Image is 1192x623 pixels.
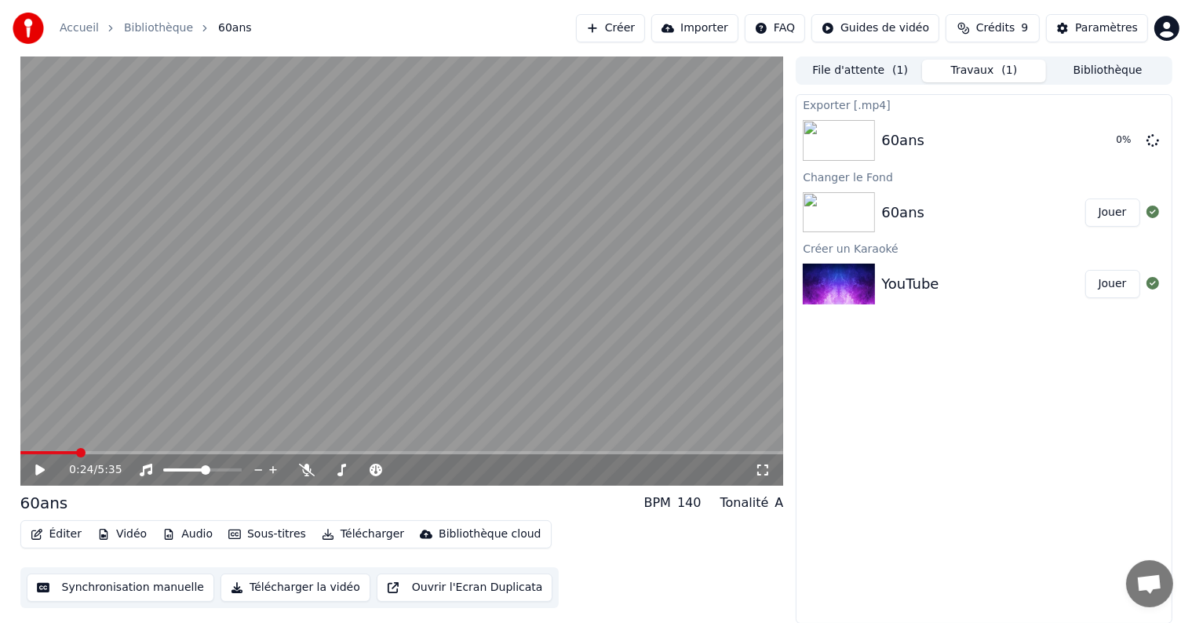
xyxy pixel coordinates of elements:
button: Bibliothèque [1046,60,1170,82]
button: Paramètres [1046,14,1148,42]
span: 9 [1021,20,1028,36]
button: Sous-titres [222,523,312,545]
div: 140 [677,494,702,512]
button: Synchronisation manuelle [27,574,215,602]
div: 60ans [20,492,68,514]
span: 5:35 [97,462,122,478]
button: Vidéo [91,523,153,545]
button: Créer [576,14,645,42]
div: Tonalité [720,494,769,512]
button: Ouvrir l'Ecran Duplicata [377,574,553,602]
button: Éditer [24,523,88,545]
a: Bibliothèque [124,20,193,36]
button: Crédits9 [946,14,1040,42]
span: 0:24 [69,462,93,478]
button: Travaux [922,60,1046,82]
button: Guides de vidéo [811,14,939,42]
span: Crédits [976,20,1015,36]
div: A [775,494,783,512]
nav: breadcrumb [60,20,252,36]
img: youka [13,13,44,44]
button: Audio [156,523,219,545]
div: 0 % [1117,134,1140,147]
button: Jouer [1085,199,1140,227]
button: FAQ [745,14,805,42]
span: 60ans [218,20,252,36]
div: BPM [644,494,671,512]
div: Bibliothèque cloud [439,526,541,542]
div: YouTube [881,273,939,295]
button: Télécharger [315,523,410,545]
a: Accueil [60,20,99,36]
div: Exporter [.mp4] [796,95,1171,114]
button: Importer [651,14,738,42]
div: Changer le Fond [796,167,1171,186]
div: Créer un Karaoké [796,239,1171,257]
button: File d'attente [798,60,922,82]
button: Télécharger la vidéo [221,574,370,602]
span: ( 1 ) [892,63,908,78]
div: 60ans [881,129,924,151]
span: ( 1 ) [1001,63,1017,78]
div: 60ans [881,202,924,224]
a: Ouvrir le chat [1126,560,1173,607]
button: Jouer [1085,270,1140,298]
div: / [69,462,107,478]
div: Paramètres [1075,20,1138,36]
